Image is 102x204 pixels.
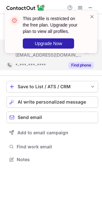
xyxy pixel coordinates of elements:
span: AI write personalized message [18,99,86,105]
img: ContactOut v5.3.10 [6,4,45,12]
span: Upgrade Now [35,41,62,46]
img: error [9,15,20,26]
button: Reveal Button [68,62,94,68]
button: AI write personalized message [6,96,98,108]
button: Add to email campaign [6,127,98,138]
button: Upgrade Now [23,38,74,49]
div: Save to List / ATS / CRM [18,84,87,89]
button: Find work email [6,142,98,151]
span: Find work email [17,144,96,150]
span: Send email [18,115,42,120]
span: Notes [17,157,96,162]
span: Add to email campaign [17,130,68,135]
button: Send email [6,112,98,123]
header: This profile is restricted on the free plan. Upgrade your plan to view all profiles. [23,15,82,35]
button: Notes [6,155,98,164]
button: save-profile-one-click [6,81,98,92]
